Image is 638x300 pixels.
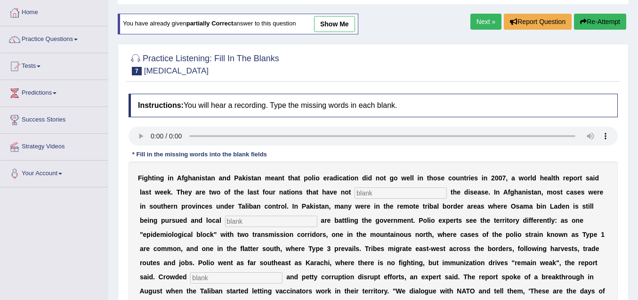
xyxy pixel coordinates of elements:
[485,188,488,196] b: e
[355,187,447,199] input: blank
[400,203,404,210] b: e
[0,134,108,157] a: Strategy Videos
[249,203,253,210] b: b
[192,203,195,210] b: v
[553,174,556,182] b: t
[327,174,329,182] b: r
[528,174,530,182] b: r
[423,203,425,210] b: t
[250,188,253,196] b: a
[343,174,347,182] b: a
[199,188,202,196] b: r
[254,174,258,182] b: a
[156,174,160,182] b: n
[160,174,164,182] b: g
[168,174,170,182] b: i
[376,174,380,182] b: n
[205,174,208,182] b: t
[185,188,188,196] b: e
[528,188,532,196] b: s
[129,150,271,159] div: * Fill in the missing words into the blank fields
[593,174,595,182] b: i
[163,203,168,210] b: h
[294,174,298,182] b: a
[595,174,599,182] b: d
[205,203,209,210] b: e
[348,203,352,210] b: y
[508,188,510,196] b: f
[532,188,534,196] b: t
[308,188,313,196] b: h
[177,174,182,182] b: A
[211,188,217,196] b: w
[367,203,371,210] b: e
[491,174,495,182] b: 2
[154,174,156,182] b: i
[164,188,168,196] b: e
[597,188,599,196] b: r
[468,188,470,196] b: i
[565,174,569,182] b: e
[415,203,419,210] b: e
[390,203,394,210] b: e
[389,174,394,182] b: g
[470,188,474,196] b: s
[292,203,294,210] b: I
[225,216,317,227] input: blank
[544,174,548,182] b: e
[429,203,434,210] b: b
[429,174,433,182] b: h
[253,203,257,210] b: a
[504,14,572,30] button: Report Question
[581,188,585,196] b: s
[264,203,268,210] b: c
[132,67,142,75] span: 7
[425,203,427,210] b: r
[0,53,108,77] a: Tests
[530,174,532,182] b: l
[496,188,500,196] b: n
[418,174,420,182] b: i
[144,174,148,182] b: g
[273,188,275,196] b: r
[511,174,515,182] b: a
[138,101,184,109] b: Instructions:
[360,203,364,210] b: e
[569,174,573,182] b: p
[228,203,232,210] b: e
[271,174,275,182] b: e
[452,174,456,182] b: o
[202,174,205,182] b: s
[374,203,376,210] b: i
[268,203,272,210] b: o
[152,174,154,182] b: t
[257,174,261,182] b: n
[167,203,171,210] b: e
[239,174,242,182] b: a
[272,203,276,210] b: n
[464,174,466,182] b: t
[533,188,537,196] b: a
[495,174,499,182] b: 0
[153,203,157,210] b: o
[448,174,452,182] b: c
[302,203,306,210] b: P
[590,174,593,182] b: a
[376,203,380,210] b: n
[291,188,295,196] b: o
[209,188,211,196] b: t
[410,174,412,182] b: l
[577,174,580,182] b: r
[180,188,185,196] b: h
[282,174,284,182] b: t
[573,188,577,196] b: s
[443,203,447,210] b: b
[519,174,524,182] b: w
[188,174,192,182] b: h
[323,174,327,182] b: e
[149,203,153,210] b: s
[484,174,488,182] b: n
[248,188,250,196] b: l
[494,188,496,196] b: I
[547,188,552,196] b: m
